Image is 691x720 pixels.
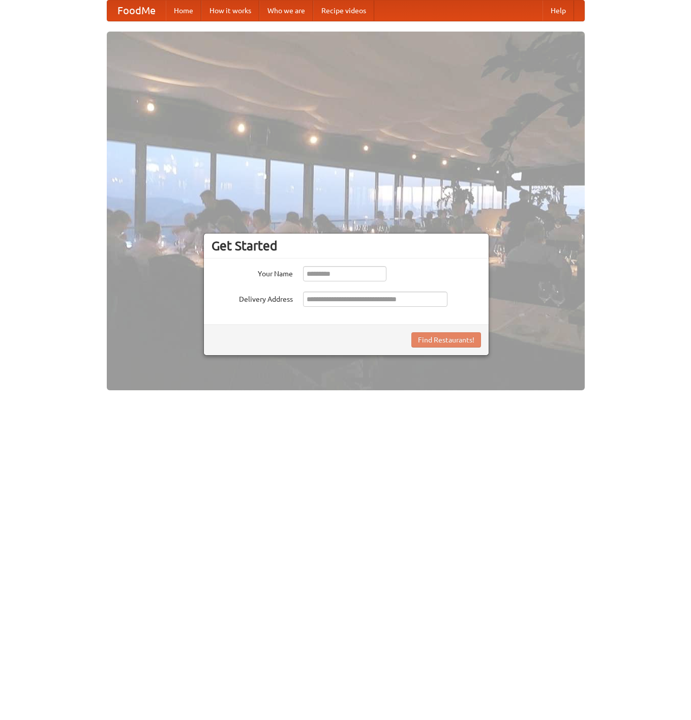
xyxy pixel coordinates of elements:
[201,1,259,21] a: How it works
[107,1,166,21] a: FoodMe
[212,266,293,279] label: Your Name
[259,1,313,21] a: Who we are
[543,1,574,21] a: Help
[212,292,293,304] label: Delivery Address
[166,1,201,21] a: Home
[212,238,481,253] h3: Get Started
[411,332,481,348] button: Find Restaurants!
[313,1,374,21] a: Recipe videos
